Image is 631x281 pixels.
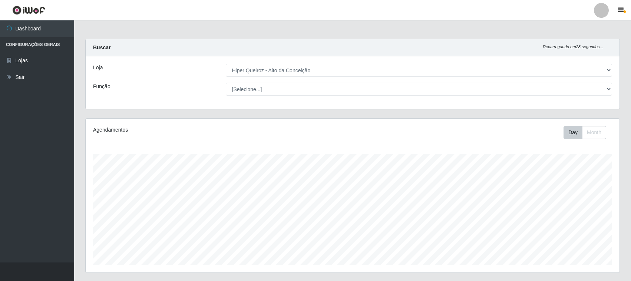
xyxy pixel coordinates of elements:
div: Agendamentos [93,126,303,134]
button: Day [564,126,582,139]
div: First group [564,126,606,139]
img: CoreUI Logo [12,6,45,15]
i: Recarregando em 28 segundos... [543,44,603,49]
button: Month [582,126,606,139]
strong: Buscar [93,44,110,50]
label: Função [93,83,110,90]
label: Loja [93,64,103,72]
div: Toolbar with button groups [564,126,612,139]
